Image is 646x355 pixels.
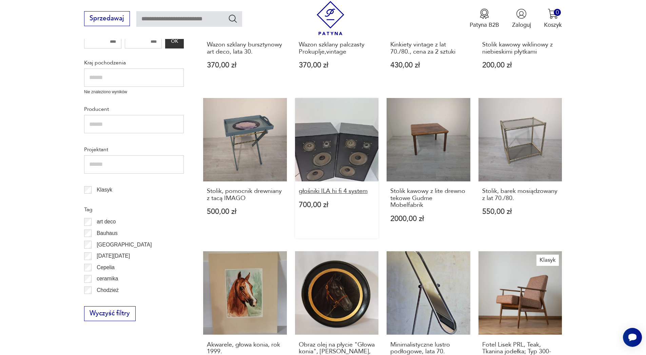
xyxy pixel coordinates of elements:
[84,145,184,154] p: Projektant
[299,41,375,55] h3: Wazon szklany palczasty Prokuplje,vintage
[470,21,499,29] p: Patyna B2B
[84,16,130,22] a: Sprzedawaj
[207,62,283,69] p: 370,00 zł
[207,41,283,55] h3: Wazon szklany bursztynowy art deco, lata 30.
[228,14,238,23] button: Szukaj
[390,188,467,209] h3: Stolik kawowy z lite drewno tekowe Gudme Mobelfabrik
[97,240,152,249] p: [GEOGRAPHIC_DATA]
[97,217,116,226] p: art deco
[207,188,283,202] h3: Stolik, pomocnik drewniany z tacą IMAGO
[299,201,375,209] p: 700,00 zł
[482,62,559,69] p: 200,00 zł
[482,41,559,55] h3: Stolik kawowy wiklinowy z niebieskimi płytkami
[203,98,287,238] a: Stolik, pomocnik drewniany z tacą IMAGOStolik, pomocnik drewniany z tacą IMAGO500,00 zł
[478,98,562,238] a: Stolik, barek mosiądzowany z lat 70./80.Stolik, barek mosiądzowany z lat 70./80.550,00 zł
[207,208,283,215] p: 500,00 zł
[97,297,117,306] p: Ćmielów
[84,205,184,214] p: Tag
[390,215,467,222] p: 2000,00 zł
[84,89,184,95] p: Nie znaleziono wyników
[97,252,130,260] p: [DATE][DATE]
[295,98,379,238] a: głośniki ILA hi fi 4 systemgłośniki ILA hi fi 4 system700,00 zł
[390,41,467,55] h3: Kinkiety vintage z lat 70./80., cena za 2 sztuki
[512,8,531,29] button: Zaloguj
[544,21,562,29] p: Koszyk
[299,62,375,69] p: 370,00 zł
[97,286,119,295] p: Chodzież
[97,263,115,272] p: Cepelia
[387,98,470,238] a: Stolik kawowy z lite drewno tekowe Gudme MobelfabrikStolik kawowy z lite drewno tekowe Gudme Mobe...
[623,328,642,347] iframe: Smartsupp widget button
[84,11,130,26] button: Sprzedawaj
[479,8,490,19] img: Ikona medalu
[470,8,499,29] button: Patyna B2B
[482,208,559,215] p: 550,00 zł
[97,274,118,283] p: ceramika
[544,8,562,29] button: 0Koszyk
[512,21,531,29] p: Zaloguj
[299,188,375,195] h3: głośniki ILA hi fi 4 system
[482,188,559,202] h3: Stolik, barek mosiądzowany z lat 70./80.
[390,62,467,69] p: 430,00 zł
[84,58,184,67] p: Kraj pochodzenia
[97,229,118,238] p: Bauhaus
[84,306,136,321] button: Wyczyść filtry
[84,105,184,114] p: Producent
[516,8,527,19] img: Ikonka użytkownika
[313,1,348,35] img: Patyna - sklep z meblami i dekoracjami vintage
[470,8,499,29] a: Ikona medaluPatyna B2B
[548,8,558,19] img: Ikona koszyka
[97,185,112,194] p: Klasyk
[554,9,561,16] div: 0
[165,34,183,48] button: OK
